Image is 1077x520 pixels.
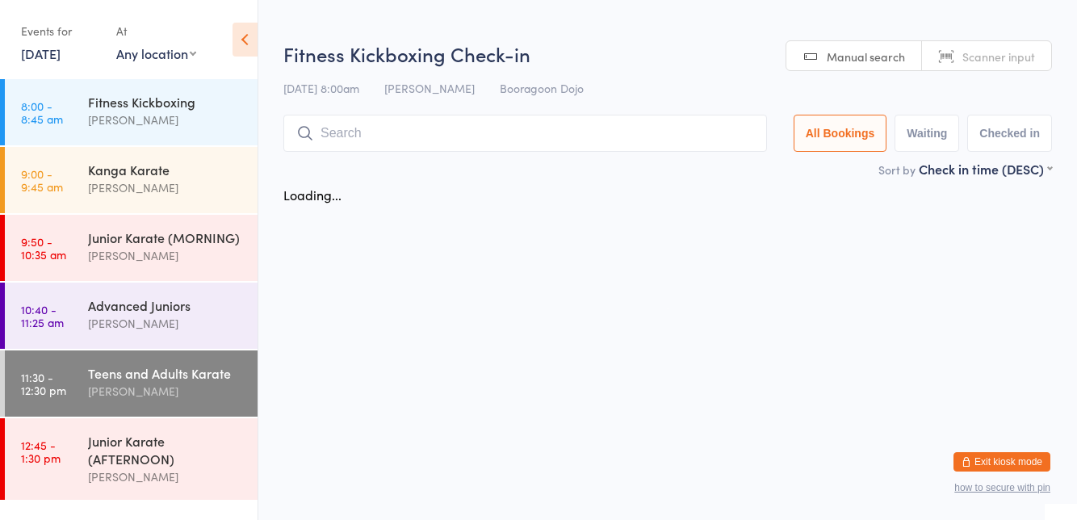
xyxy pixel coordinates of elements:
span: Scanner input [962,48,1035,65]
div: [PERSON_NAME] [88,111,244,129]
span: Manual search [827,48,905,65]
a: 9:00 -9:45 amKanga Karate[PERSON_NAME] [5,147,258,213]
div: Advanced Juniors [88,296,244,314]
time: 11:30 - 12:30 pm [21,371,66,396]
div: Kanga Karate [88,161,244,178]
button: Checked in [967,115,1052,152]
div: Junior Karate (AFTERNOON) [88,432,244,468]
div: [PERSON_NAME] [88,468,244,486]
h2: Fitness Kickboxing Check-in [283,40,1052,67]
time: 9:00 - 9:45 am [21,167,63,193]
a: [DATE] [21,44,61,62]
div: At [116,18,196,44]
span: [DATE] 8:00am [283,80,359,96]
div: Events for [21,18,100,44]
div: [PERSON_NAME] [88,382,244,400]
div: Junior Karate (MORNING) [88,229,244,246]
time: 10:40 - 11:25 am [21,303,64,329]
div: Teens and Adults Karate [88,364,244,382]
div: Check in time (DESC) [919,160,1052,178]
button: Waiting [895,115,959,152]
time: 12:45 - 1:30 pm [21,438,61,464]
div: Loading... [283,186,342,203]
button: All Bookings [794,115,887,152]
span: [PERSON_NAME] [384,80,475,96]
div: [PERSON_NAME] [88,246,244,265]
span: Booragoon Dojo [500,80,584,96]
a: 9:50 -10:35 amJunior Karate (MORNING)[PERSON_NAME] [5,215,258,281]
time: 8:00 - 8:45 am [21,99,63,125]
label: Sort by [878,161,916,178]
a: 11:30 -12:30 pmTeens and Adults Karate[PERSON_NAME] [5,350,258,417]
button: how to secure with pin [954,482,1050,493]
time: 9:50 - 10:35 am [21,235,66,261]
button: Exit kiosk mode [953,452,1050,472]
input: Search [283,115,767,152]
div: Fitness Kickboxing [88,93,244,111]
a: 12:45 -1:30 pmJunior Karate (AFTERNOON)[PERSON_NAME] [5,418,258,500]
div: Any location [116,44,196,62]
div: [PERSON_NAME] [88,178,244,197]
a: 10:40 -11:25 amAdvanced Juniors[PERSON_NAME] [5,283,258,349]
a: 8:00 -8:45 amFitness Kickboxing[PERSON_NAME] [5,79,258,145]
div: [PERSON_NAME] [88,314,244,333]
